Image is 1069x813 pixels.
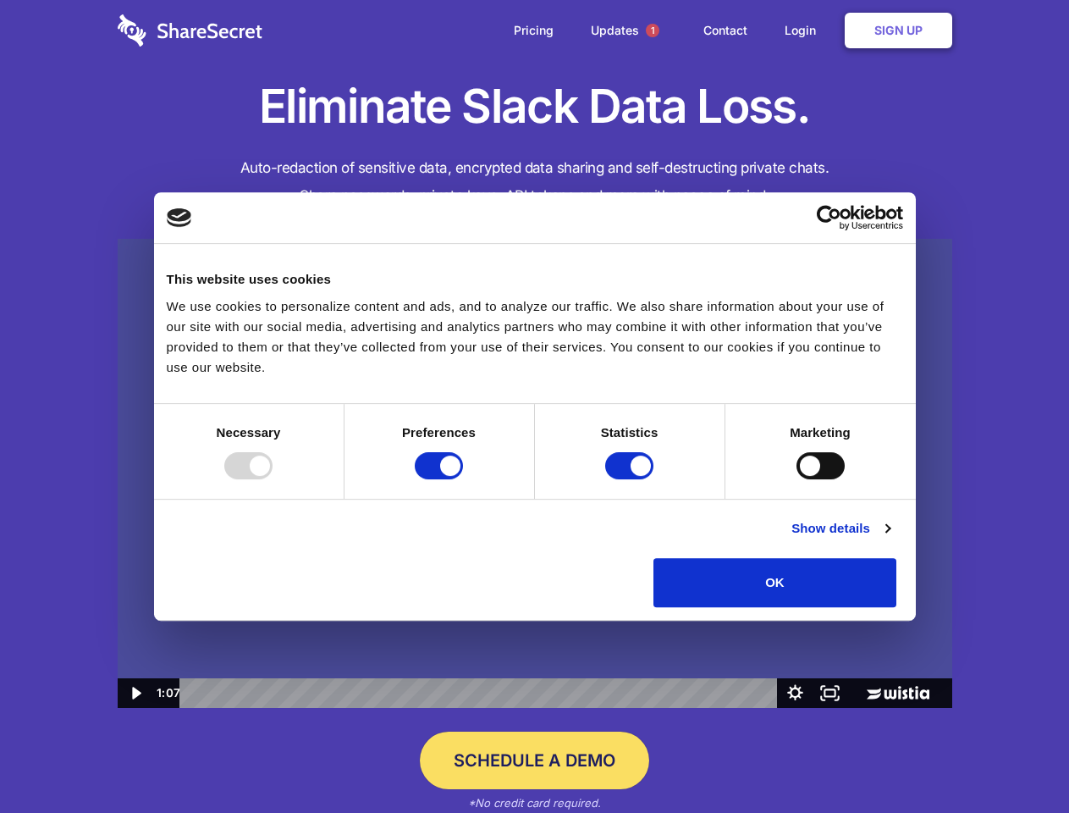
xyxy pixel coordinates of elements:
a: Schedule a Demo [420,732,649,789]
button: Show settings menu [778,678,813,708]
a: Show details [791,518,890,539]
h1: Eliminate Slack Data Loss. [118,76,952,137]
div: This website uses cookies [167,269,903,290]
img: logo [167,208,192,227]
a: Sign Up [845,13,952,48]
a: Login [768,4,841,57]
button: OK [653,558,896,607]
strong: Necessary [217,425,281,440]
em: *No credit card required. [468,796,601,810]
img: Sharesecret [118,239,952,709]
a: Contact [686,4,764,57]
button: Fullscreen [813,678,847,708]
button: Play Video [118,678,152,708]
img: logo-wordmark-white-trans-d4663122ce5f474addd5e946df7df03e33cb6a1c49d2221995e7729f52c070b2.svg [118,14,262,47]
span: 1 [646,24,659,37]
div: We use cookies to personalize content and ads, and to analyze our traffic. We also share informat... [167,296,903,378]
strong: Preferences [402,425,476,440]
a: Pricing [497,4,570,57]
a: Wistia Logo -- Learn More [847,678,951,708]
h4: Auto-redaction of sensitive data, encrypted data sharing and self-destructing private chats. Shar... [118,154,952,210]
div: Playbar [193,678,769,708]
a: Usercentrics Cookiebot - opens in a new window [755,205,903,230]
strong: Statistics [601,425,658,440]
strong: Marketing [790,425,851,440]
